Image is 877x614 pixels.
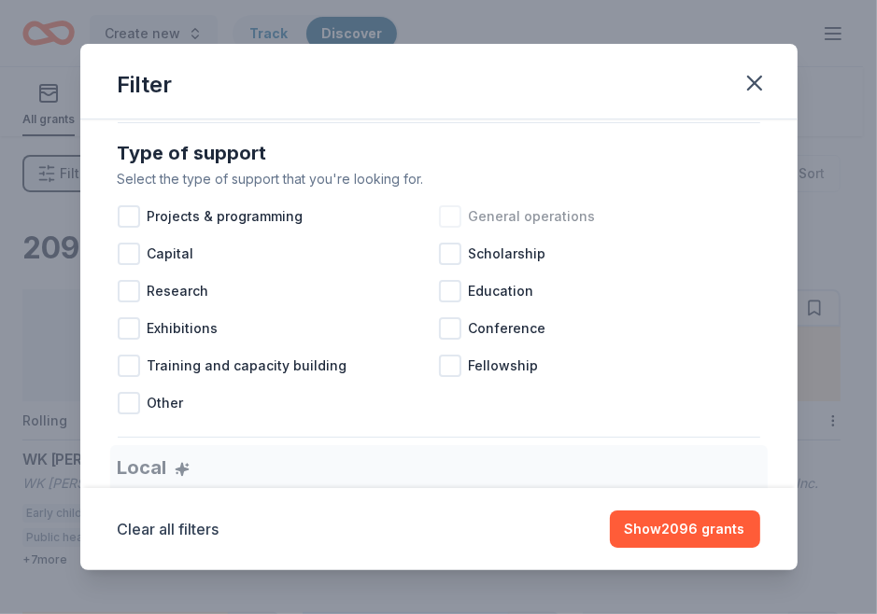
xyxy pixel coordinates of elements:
span: Scholarship [469,243,546,265]
span: Research [148,280,209,302]
span: Education [469,280,534,302]
span: General operations [469,205,596,228]
span: Capital [148,243,194,265]
button: Show2096 grants [610,510,760,548]
button: Clear all filters [118,518,219,540]
span: Fellowship [469,355,539,377]
span: Conference [469,317,546,340]
div: Select the type of support that you're looking for. [118,168,760,190]
span: Projects & programming [148,205,304,228]
div: Type of support [118,138,760,168]
span: Training and capacity building [148,355,347,377]
div: Filter [118,70,173,100]
span: Other [148,392,184,414]
span: Exhibitions [148,317,219,340]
